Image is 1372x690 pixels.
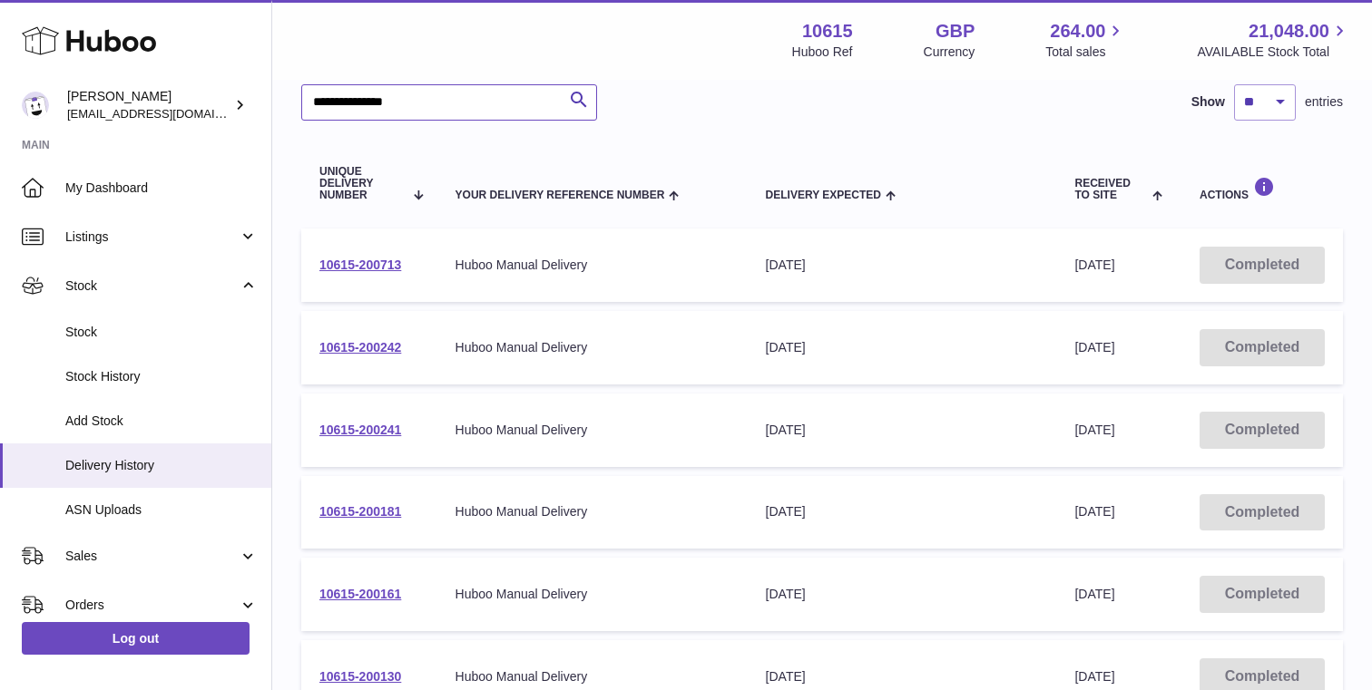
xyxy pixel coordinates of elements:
[924,44,975,61] div: Currency
[456,668,730,685] div: Huboo Manual Delivery
[456,422,730,439] div: Huboo Manual Delivery
[766,257,1039,274] div: [DATE]
[792,44,853,61] div: Huboo Ref
[319,340,401,355] a: 10615-200242
[1074,504,1114,519] span: [DATE]
[1045,44,1126,61] span: Total sales
[1074,587,1114,601] span: [DATE]
[456,257,730,274] div: Huboo Manual Delivery
[65,228,239,246] span: Listings
[65,413,258,430] span: Add Stock
[456,586,730,603] div: Huboo Manual Delivery
[766,668,1039,685] div: [DATE]
[766,503,1039,520] div: [DATE]
[1050,19,1105,44] span: 264.00
[22,92,49,119] img: fulfillment@fable.com
[65,324,258,341] span: Stock
[1074,340,1114,355] span: [DATE]
[766,586,1039,603] div: [DATE]
[319,587,401,601] a: 10615-200161
[319,669,401,684] a: 10615-200130
[65,457,258,474] span: Delivery History
[1200,177,1325,201] div: Actions
[1191,93,1225,111] label: Show
[456,503,730,520] div: Huboo Manual Delivery
[67,88,230,122] div: [PERSON_NAME]
[319,504,401,519] a: 10615-200181
[1305,93,1343,111] span: entries
[65,180,258,197] span: My Dashboard
[65,548,239,565] span: Sales
[456,190,665,201] span: Your Delivery Reference Number
[22,622,250,655] a: Log out
[936,19,975,44] strong: GBP
[65,368,258,385] span: Stock History
[65,597,239,614] span: Orders
[319,166,403,202] span: Unique Delivery Number
[802,19,853,44] strong: 10615
[319,258,401,272] a: 10615-200713
[65,501,258,519] span: ASN Uploads
[1074,178,1147,201] span: Received to Site
[1045,19,1126,61] a: 264.00 Total sales
[319,423,401,437] a: 10615-200241
[766,422,1039,439] div: [DATE]
[1197,19,1350,61] a: 21,048.00 AVAILABLE Stock Total
[766,339,1039,356] div: [DATE]
[67,106,267,121] span: [EMAIL_ADDRESS][DOMAIN_NAME]
[456,339,730,356] div: Huboo Manual Delivery
[1074,423,1114,437] span: [DATE]
[65,277,239,295] span: Stock
[766,190,881,201] span: Delivery Expected
[1074,669,1114,684] span: [DATE]
[1197,44,1350,61] span: AVAILABLE Stock Total
[1074,258,1114,272] span: [DATE]
[1249,19,1329,44] span: 21,048.00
